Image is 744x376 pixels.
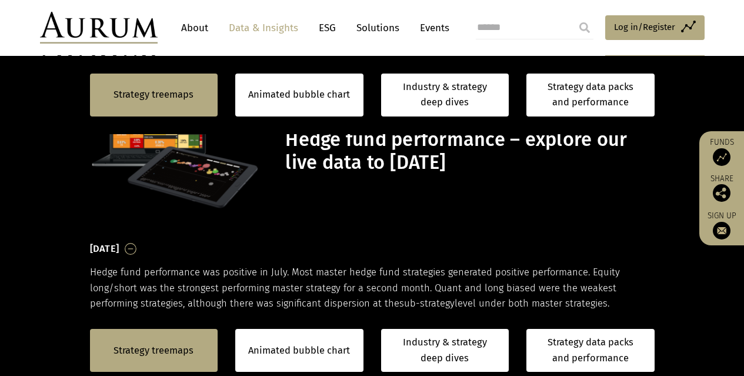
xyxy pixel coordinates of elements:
img: Access Funds [713,148,730,166]
a: Animated bubble chart [248,87,350,102]
a: Strategy data packs and performance [526,74,655,117]
h1: Hedge fund performance – explore our live data to [DATE] [285,128,651,174]
h3: [DATE] [90,240,119,258]
a: Strategy treemaps [114,87,193,102]
a: Data & Insights [223,17,304,39]
a: About [175,17,214,39]
a: Log in/Register [605,15,705,40]
img: Share this post [713,184,730,202]
a: Solutions [351,17,405,39]
span: Log in/Register [614,20,675,34]
a: ESG [313,17,342,39]
a: Industry & strategy deep dives [381,74,509,117]
a: Industry & strategy deep dives [381,329,509,372]
a: Sign up [705,211,738,239]
img: Aurum [40,12,158,44]
span: sub-strategy [399,298,455,309]
p: Hedge fund performance was positive in July. Most master hedge fund strategies generated positive... [90,265,655,311]
a: Strategy data packs and performance [526,329,655,372]
a: Funds [705,137,738,166]
a: Strategy treemaps [114,343,193,358]
a: Animated bubble chart [248,343,350,358]
div: Share [705,175,738,202]
a: Events [414,17,449,39]
input: Submit [573,16,596,39]
img: Sign up to our newsletter [713,222,730,239]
